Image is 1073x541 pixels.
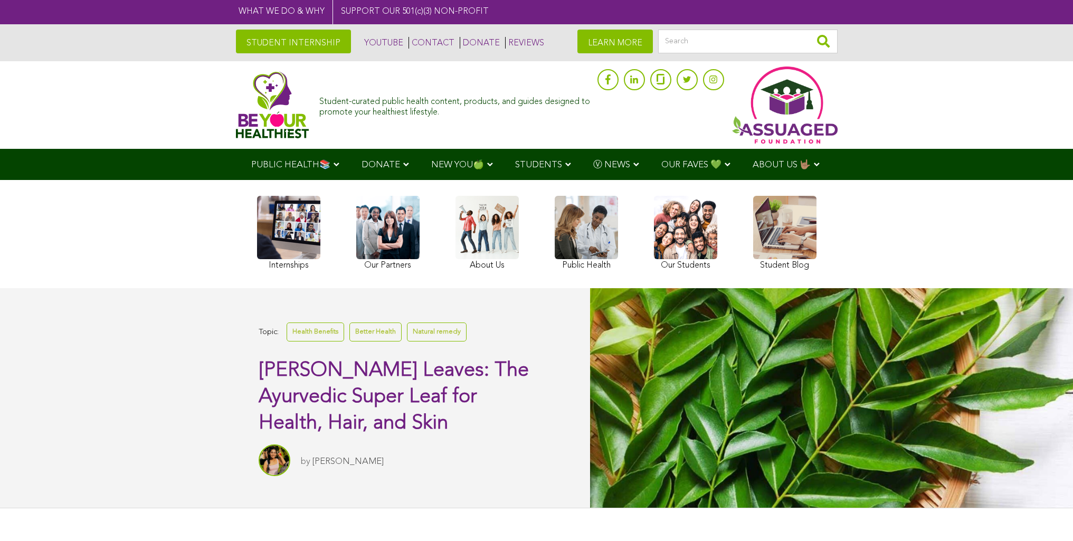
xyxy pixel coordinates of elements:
[301,457,310,466] span: by
[460,37,500,49] a: DONATE
[259,360,529,433] span: [PERSON_NAME] Leaves: The Ayurvedic Super Leaf for Health, Hair, and Skin
[661,160,721,169] span: OUR FAVES 💚
[236,149,838,180] div: Navigation Menu
[259,444,290,476] img: Viswanachiyar Subramanian
[362,37,403,49] a: YOUTUBE
[1020,490,1073,541] iframe: Chat Widget
[753,160,811,169] span: ABOUT US 🤟🏽
[362,160,400,169] span: DONATE
[593,160,630,169] span: Ⓥ NEWS
[407,322,467,341] a: Natural remedy
[505,37,544,49] a: REVIEWS
[251,160,330,169] span: PUBLIC HEALTH📚
[431,160,484,169] span: NEW YOU🍏
[259,325,279,339] span: Topic:
[657,74,664,84] img: glassdoor
[319,92,592,117] div: Student-curated public health content, products, and guides designed to promote your healthiest l...
[349,322,402,341] a: Better Health
[236,71,309,138] img: Assuaged
[732,67,838,144] img: Assuaged App
[409,37,454,49] a: CONTACT
[312,457,384,466] a: [PERSON_NAME]
[287,322,344,341] a: Health Benefits
[577,30,653,53] a: LEARN MORE
[658,30,838,53] input: Search
[515,160,562,169] span: STUDENTS
[236,30,351,53] a: STUDENT INTERNSHIP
